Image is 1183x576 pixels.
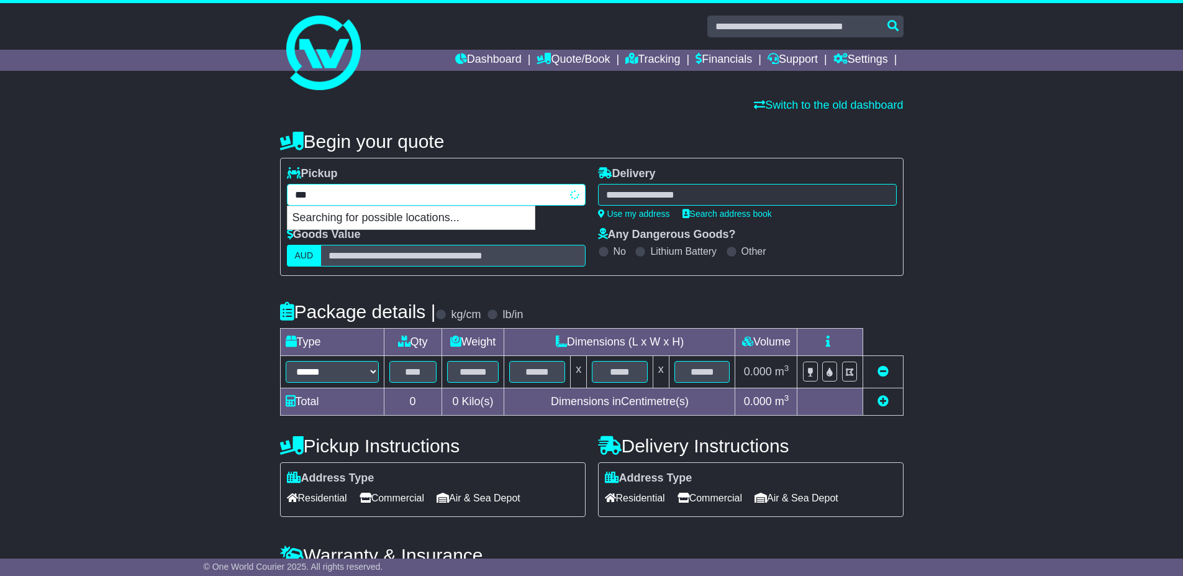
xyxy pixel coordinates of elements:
a: Settings [833,50,888,71]
td: Qty [384,329,442,356]
a: Remove this item [877,365,889,378]
label: Address Type [287,472,374,485]
h4: Begin your quote [280,131,904,152]
label: Delivery [598,167,656,181]
a: Search address book [682,209,772,219]
sup: 3 [784,393,789,403]
td: Weight [442,329,504,356]
td: x [653,356,669,388]
a: Support [768,50,818,71]
td: Volume [735,329,797,356]
span: Air & Sea Depot [437,488,520,508]
span: © One World Courier 2025. All rights reserved. [204,562,383,572]
span: Air & Sea Depot [755,488,838,508]
a: Tracking [625,50,680,71]
td: 0 [384,388,442,416]
span: Residential [605,488,665,508]
span: Residential [287,488,347,508]
typeahead: Please provide city [287,184,586,206]
label: Any Dangerous Goods? [598,228,736,242]
span: m [775,395,789,408]
a: Use my address [598,209,670,219]
td: Dimensions in Centimetre(s) [504,388,735,416]
td: Total [280,388,384,416]
td: Kilo(s) [442,388,504,416]
span: 0.000 [744,395,772,408]
span: 0.000 [744,365,772,378]
h4: Warranty & Insurance [280,545,904,565]
h4: Delivery Instructions [598,436,904,456]
label: AUD [287,245,322,267]
td: Dimensions (L x W x H) [504,329,735,356]
a: Add new item [877,395,889,408]
sup: 3 [784,363,789,373]
label: Address Type [605,472,692,485]
a: Switch to the old dashboard [754,99,903,111]
a: Financials [696,50,752,71]
label: Lithium Battery [650,245,717,257]
h4: Package details | [280,301,436,322]
p: Searching for possible locations... [288,206,535,230]
label: Goods Value [287,228,361,242]
label: lb/in [502,308,523,322]
td: Type [280,329,384,356]
label: Other [741,245,766,257]
span: 0 [452,395,458,408]
span: Commercial [678,488,742,508]
a: Quote/Book [537,50,610,71]
label: No [614,245,626,257]
td: x [571,356,587,388]
h4: Pickup Instructions [280,436,586,456]
span: Commercial [360,488,424,508]
label: kg/cm [451,308,481,322]
a: Dashboard [455,50,522,71]
label: Pickup [287,167,338,181]
span: m [775,365,789,378]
